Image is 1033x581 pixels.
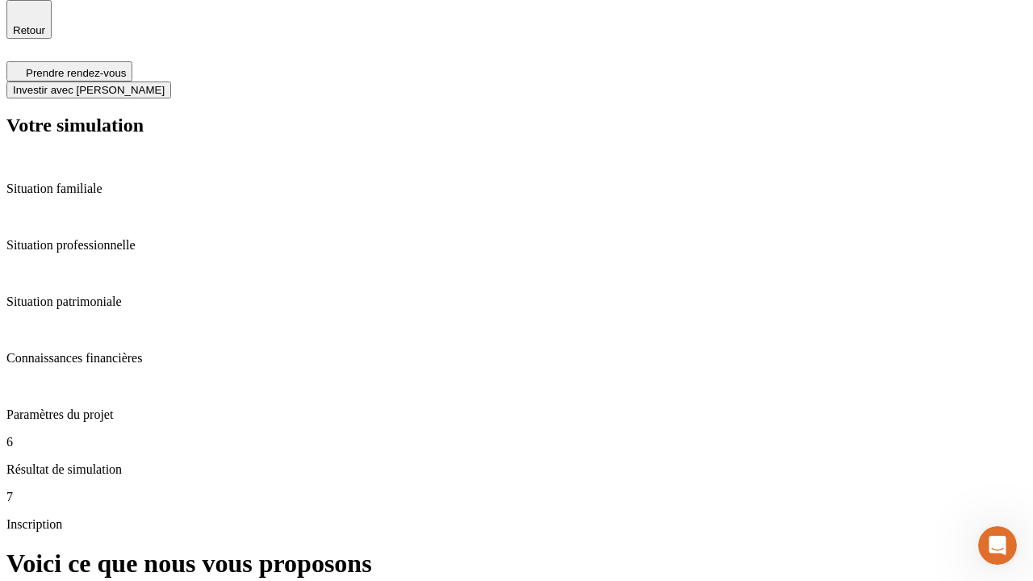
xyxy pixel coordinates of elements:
p: Situation professionnelle [6,238,1027,253]
h1: Voici ce que nous vous proposons [6,549,1027,579]
button: Prendre rendez-vous [6,61,132,82]
p: 6 [6,435,1027,449]
p: 7 [6,490,1027,504]
span: Prendre rendez-vous [26,67,126,79]
iframe: Intercom live chat [978,526,1017,565]
h2: Votre simulation [6,115,1027,136]
p: Inscription [6,517,1027,532]
p: Résultat de simulation [6,462,1027,477]
p: Paramètres du projet [6,408,1027,422]
p: Connaissances financières [6,351,1027,366]
button: Investir avec [PERSON_NAME] [6,82,171,98]
span: Retour [13,24,45,36]
p: Situation familiale [6,182,1027,196]
span: Investir avec [PERSON_NAME] [13,84,165,96]
p: Situation patrimoniale [6,295,1027,309]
